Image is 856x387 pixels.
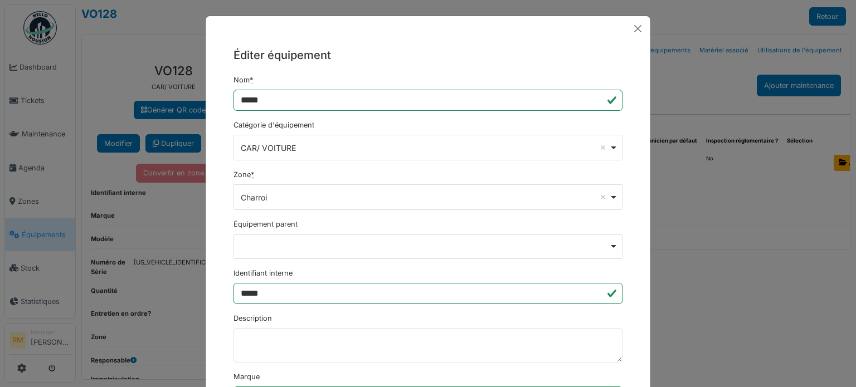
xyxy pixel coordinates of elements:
[597,192,609,203] button: Remove item: '14960'
[630,21,646,37] button: Close
[234,313,272,324] label: Description
[250,76,253,84] abbr: Requis
[251,170,254,179] abbr: Requis
[234,219,298,229] label: Équipement parent
[234,75,253,85] label: Nom
[234,120,314,130] label: Catégorie d'équipement
[597,142,609,153] button: Remove item: '2572'
[241,192,609,203] div: Charroi
[234,47,622,63] h5: Éditer équipement
[241,142,609,154] div: CAR/ VOITURE
[234,371,260,382] label: Marque
[234,169,254,180] label: Zone
[234,268,293,278] label: Identifiant interne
